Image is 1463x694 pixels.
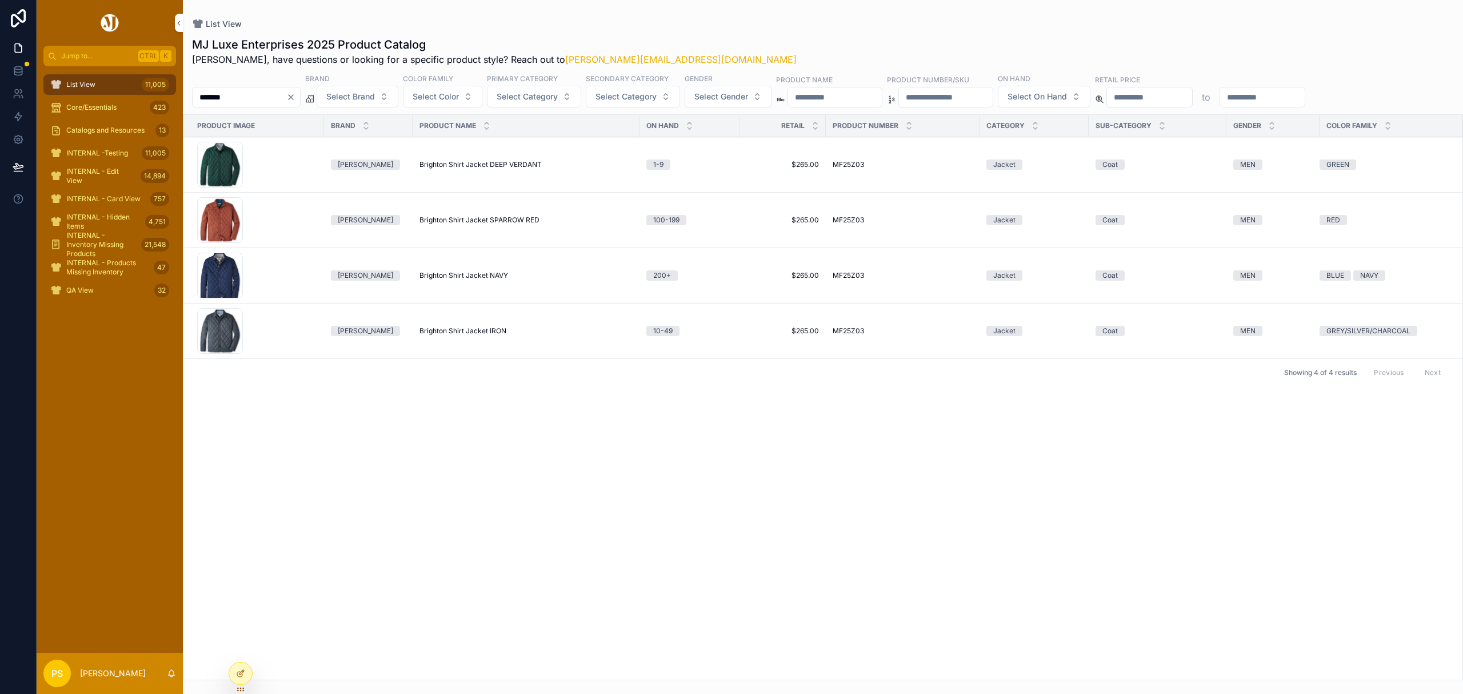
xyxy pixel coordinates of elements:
[497,91,558,102] span: Select Category
[61,51,134,61] span: Jump to...
[1096,159,1220,170] a: Coat
[142,146,169,160] div: 11,005
[1233,270,1313,281] a: MEN
[1102,270,1118,281] div: Coat
[154,261,169,274] div: 47
[1202,90,1210,104] p: to
[646,215,733,225] a: 100-199
[833,216,864,225] span: MF25Z03
[1008,91,1067,102] span: Select On Hand
[685,86,772,107] button: Select Button
[646,270,733,281] a: 200+
[66,213,141,231] span: INTERNAL - Hidden Items
[413,91,459,102] span: Select Color
[833,326,864,336] span: MF25Z03
[993,270,1016,281] div: Jacket
[986,326,1082,336] a: Jacket
[206,18,242,30] span: List View
[305,73,330,83] label: Brand
[331,326,406,336] a: [PERSON_NAME]
[1102,326,1118,336] div: Coat
[419,121,476,130] span: Product Name
[43,97,176,118] a: Core/Essentials423
[286,93,300,102] button: Clear
[154,284,169,297] div: 32
[66,149,128,158] span: INTERNAL -Testing
[419,216,539,225] span: Brighton Shirt Jacket SPARROW RED
[1320,159,1449,170] a: GREEN
[1095,74,1140,85] label: Retail Price
[197,121,255,130] span: Product Image
[43,166,176,186] a: INTERNAL - Edit View14,894
[161,51,170,61] span: K
[1096,270,1220,281] a: Coat
[781,121,805,130] span: Retail
[833,271,864,280] span: MF25Z03
[776,74,833,85] label: Product Name
[338,270,393,281] div: [PERSON_NAME]
[192,37,797,53] h1: MJ Luxe Enterprises 2025 Product Catalog
[998,86,1090,107] button: Select Button
[338,215,393,225] div: [PERSON_NAME]
[317,86,398,107] button: Select Button
[833,121,898,130] span: Product Number
[43,234,176,255] a: INTERNAL - Inventory Missing Products21,548
[1240,326,1256,336] div: MEN
[419,326,633,336] a: Brighton Shirt Jacket IRON
[993,159,1016,170] div: Jacket
[653,159,663,170] div: 1-9
[1096,121,1152,130] span: Sub-Category
[66,103,117,112] span: Core/Essentials
[986,121,1025,130] span: Category
[646,121,679,130] span: On Hand
[66,167,136,185] span: INTERNAL - Edit View
[586,73,669,83] label: Secondary Category
[1360,270,1378,281] div: NAVY
[419,326,506,336] span: Brighton Shirt Jacket IRON
[403,86,482,107] button: Select Button
[66,286,94,295] span: QA View
[192,18,242,30] a: List View
[419,160,542,169] span: Brighton Shirt Jacket DEEP VERDANT
[653,215,679,225] div: 100-199
[43,212,176,232] a: INTERNAL - Hidden Items4,751
[747,326,819,336] a: $265.00
[685,73,713,83] label: Gender
[747,160,819,169] span: $265.00
[1096,326,1220,336] a: Coat
[43,120,176,141] a: Catalogs and Resources13
[419,271,508,280] span: Brighton Shirt Jacket NAVY
[1320,326,1449,336] a: GREY/SILVER/CHARCOAL
[595,91,657,102] span: Select Category
[66,194,141,204] span: INTERNAL - Card View
[1102,215,1118,225] div: Coat
[1326,270,1344,281] div: BLUE
[1240,215,1256,225] div: MEN
[993,326,1016,336] div: Jacket
[986,270,1082,281] a: Jacket
[326,91,375,102] span: Select Brand
[43,280,176,301] a: QA View32
[986,215,1082,225] a: Jacket
[150,192,169,206] div: 757
[43,143,176,163] a: INTERNAL -Testing11,005
[1326,326,1410,336] div: GREY/SILVER/CHARCOAL
[155,123,169,137] div: 13
[331,121,355,130] span: Brand
[141,238,169,252] div: 21,548
[145,215,169,229] div: 4,751
[419,271,633,280] a: Brighton Shirt Jacket NAVY
[565,54,797,65] a: [PERSON_NAME][EMAIL_ADDRESS][DOMAIN_NAME]
[43,74,176,95] a: List View11,005
[1233,159,1313,170] a: MEN
[192,53,797,66] span: [PERSON_NAME], have questions or looking for a specific product style? Reach out to
[142,78,169,91] div: 11,005
[1240,159,1256,170] div: MEN
[43,46,176,66] button: Jump to...CtrlK
[419,216,633,225] a: Brighton Shirt Jacket SPARROW RED
[986,159,1082,170] a: Jacket
[653,270,671,281] div: 200+
[747,271,819,280] span: $265.00
[66,258,149,277] span: INTERNAL - Products Missing Inventory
